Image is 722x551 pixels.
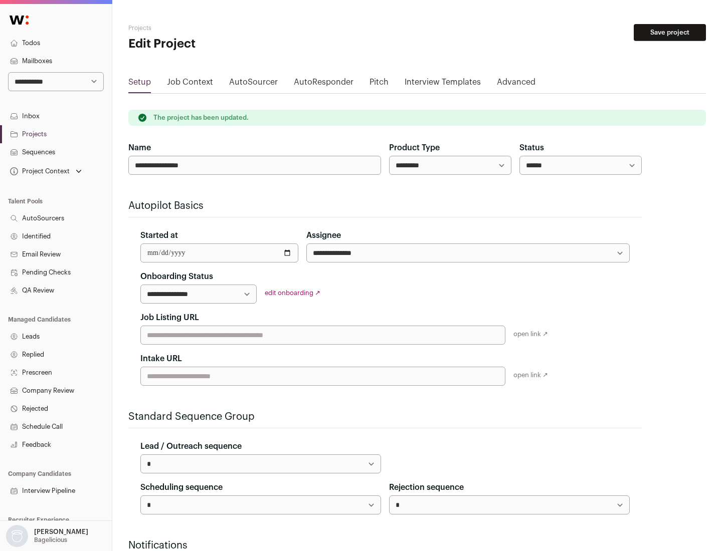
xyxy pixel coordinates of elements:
label: Status [519,142,544,154]
h2: Autopilot Basics [128,199,642,213]
button: Open dropdown [8,164,84,178]
a: AutoResponder [294,76,353,92]
h2: Projects [128,24,321,32]
label: Name [128,142,151,154]
label: Assignee [306,229,341,241]
img: nopic.png [6,525,28,547]
img: Wellfound [4,10,34,30]
a: Setup [128,76,151,92]
label: Started at [140,229,178,241]
button: Save project [634,24,706,41]
a: AutoSourcer [229,76,278,92]
label: Intake URL [140,353,182,365]
p: [PERSON_NAME] [34,528,88,536]
button: Open dropdown [4,525,90,547]
a: Interview Templates [405,76,481,92]
label: Lead / Outreach sequence [140,440,242,452]
label: Product Type [389,142,440,154]
a: Pitch [370,76,389,92]
a: Job Context [167,76,213,92]
label: Scheduling sequence [140,481,223,493]
p: Bagelicious [34,536,67,544]
label: Job Listing URL [140,312,199,324]
a: Advanced [497,76,535,92]
h1: Edit Project [128,36,321,52]
p: The project has been updated. [153,114,249,122]
a: edit onboarding ↗ [265,290,320,296]
label: Onboarding Status [140,270,213,283]
h2: Standard Sequence Group [128,410,642,424]
div: Project Context [8,167,70,175]
label: Rejection sequence [389,481,464,493]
